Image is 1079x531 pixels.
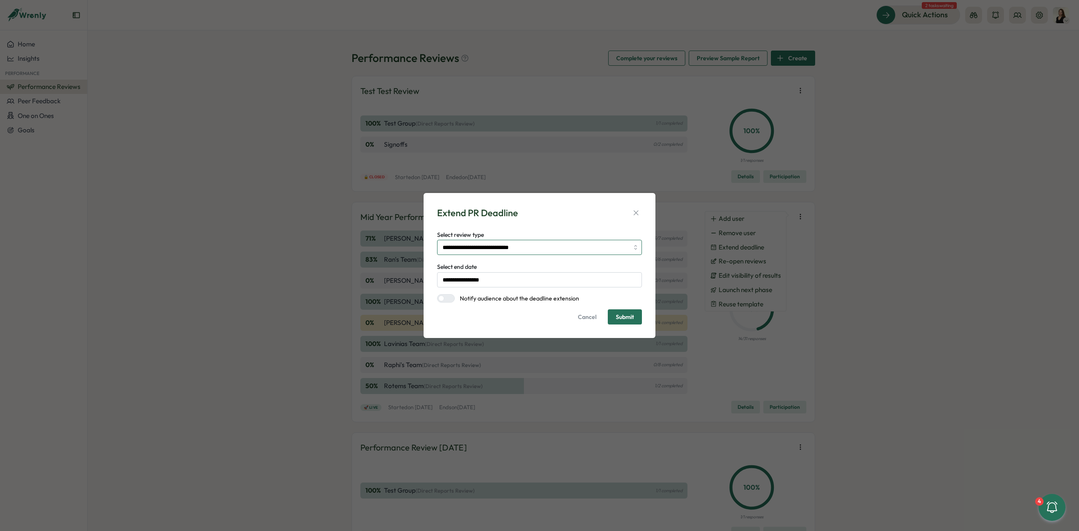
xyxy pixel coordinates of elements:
label: Notify audience about the deadline extension [455,294,579,303]
button: Submit [608,309,642,324]
span: Cancel [578,310,596,324]
label: Select review type [437,231,484,240]
div: 4 [1035,497,1044,506]
div: Extend PR Deadline [437,206,518,220]
button: Cancel [570,309,604,324]
button: 4 [1039,494,1066,521]
label: Select end date [437,263,477,272]
span: Submit [616,314,634,320]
